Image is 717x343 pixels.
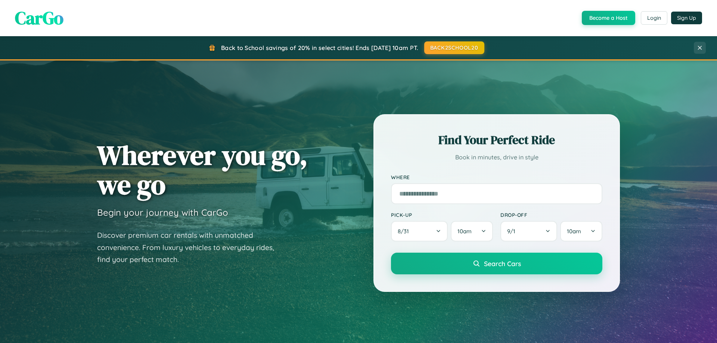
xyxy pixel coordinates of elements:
button: 10am [451,221,493,241]
button: BACK2SCHOOL20 [424,41,484,54]
p: Book in minutes, drive in style [391,152,602,163]
span: 10am [567,228,581,235]
label: Pick-up [391,212,493,218]
button: Login [641,11,667,25]
h2: Find Your Perfect Ride [391,132,602,148]
span: 10am [457,228,472,235]
span: Search Cars [484,259,521,268]
span: Back to School savings of 20% in select cities! Ends [DATE] 10am PT. [221,44,418,52]
span: 8 / 31 [398,228,413,235]
span: CarGo [15,6,63,30]
button: 9/1 [500,221,557,241]
label: Drop-off [500,212,602,218]
label: Where [391,174,602,180]
span: 9 / 1 [507,228,519,235]
button: Sign Up [671,12,702,24]
button: 8/31 [391,221,448,241]
button: Search Cars [391,253,602,274]
p: Discover premium car rentals with unmatched convenience. From luxury vehicles to everyday rides, ... [97,229,284,266]
h1: Wherever you go, we go [97,140,308,199]
button: 10am [560,221,602,241]
button: Become a Host [582,11,635,25]
h3: Begin your journey with CarGo [97,207,228,218]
